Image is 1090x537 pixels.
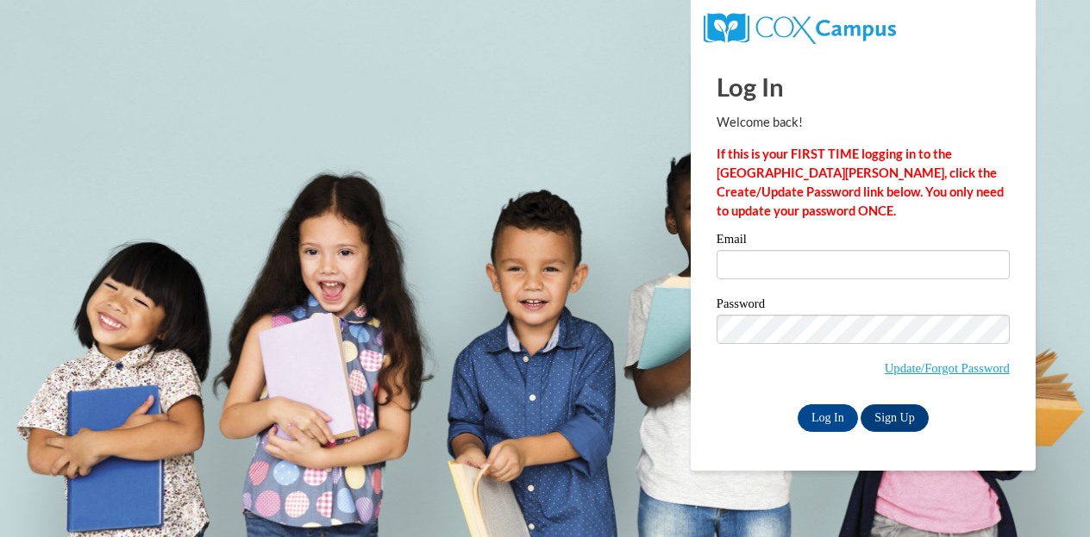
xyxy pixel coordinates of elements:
[885,361,1010,375] a: Update/Forgot Password
[717,233,1010,250] label: Email
[717,69,1010,104] h1: Log In
[704,20,896,34] a: COX Campus
[798,404,858,432] input: Log In
[717,147,1004,218] strong: If this is your FIRST TIME logging in to the [GEOGRAPHIC_DATA][PERSON_NAME], click the Create/Upd...
[717,113,1010,132] p: Welcome back!
[717,297,1010,315] label: Password
[704,13,896,44] img: COX Campus
[861,404,928,432] a: Sign Up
